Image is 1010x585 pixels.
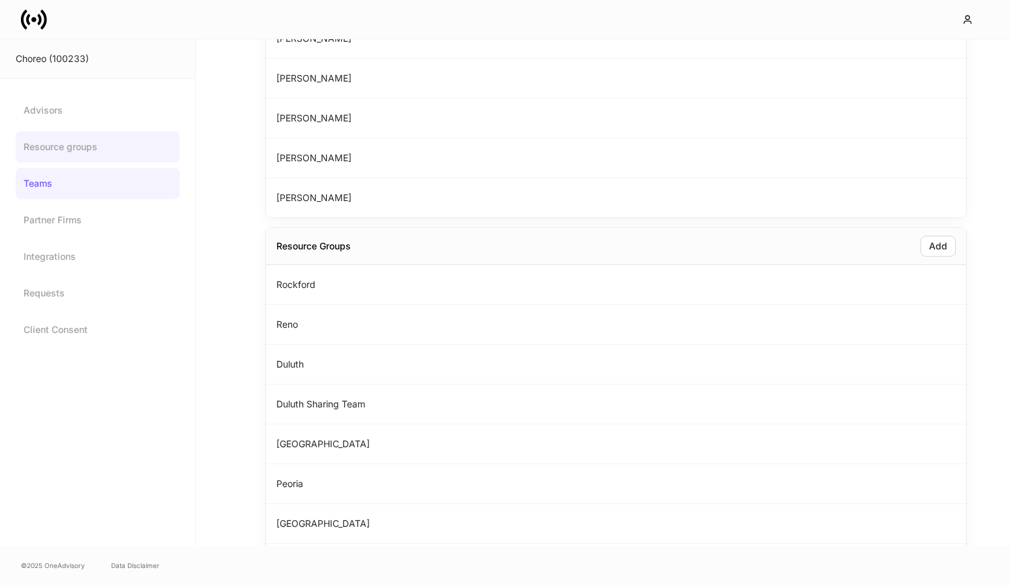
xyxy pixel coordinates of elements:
[16,95,180,126] a: Advisors
[16,204,180,236] a: Partner Firms
[276,358,304,371] p: Duluth
[276,398,365,411] p: Duluth Sharing Team
[16,314,180,345] a: Client Consent
[276,437,370,451] p: [GEOGRAPHIC_DATA]
[276,318,298,331] p: Reno
[276,240,351,253] div: Resource Groups
[276,477,303,490] p: Peoria
[276,517,370,530] p: [GEOGRAPHIC_DATA]
[276,112,351,125] p: [PERSON_NAME]
[16,277,180,309] a: Requests
[16,52,180,65] div: Choreo (100233)
[21,560,85,571] span: © 2025 OneAdvisory
[111,560,159,571] a: Data Disclaimer
[16,241,180,272] a: Integrations
[920,236,956,257] button: Add
[276,278,316,291] p: Rockford
[276,72,351,85] p: [PERSON_NAME]
[16,131,180,163] a: Resource groups
[276,191,351,204] p: [PERSON_NAME]
[276,151,351,165] p: [PERSON_NAME]
[929,242,947,251] div: Add
[16,168,180,199] a: Teams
